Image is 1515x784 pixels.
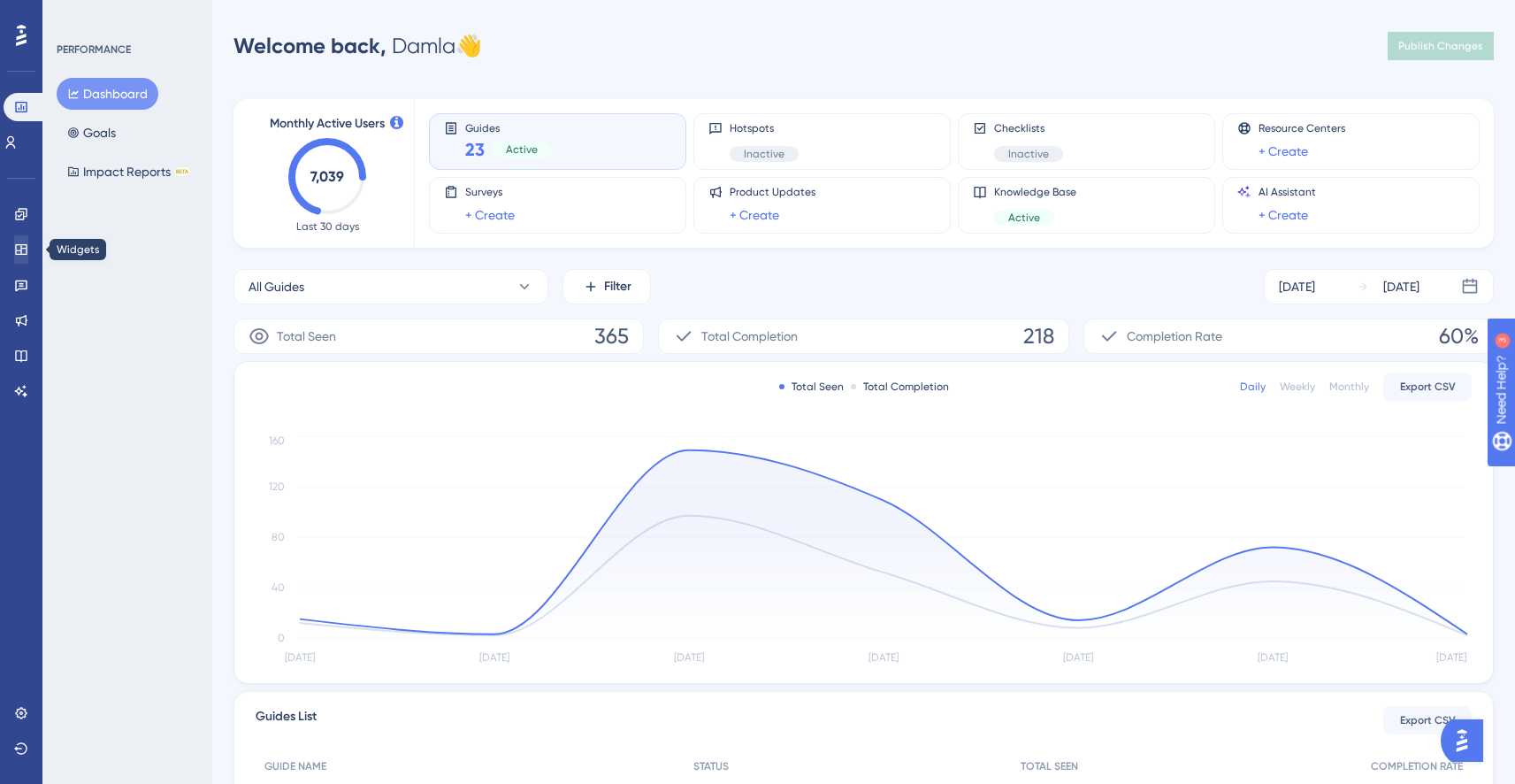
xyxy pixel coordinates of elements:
[1441,714,1494,767] iframe: UserGuiding AI Assistant Launcher
[256,706,317,734] span: Guides List
[1400,380,1456,394] span: Export CSV
[1383,373,1472,401] button: Export CSV
[277,326,336,347] span: Total Seen
[465,137,485,162] span: 23
[1259,204,1308,226] a: + Create
[994,185,1076,199] span: Knowledge Base
[233,32,482,60] div: Damla 👋
[779,380,844,394] div: Total Seen
[42,4,111,26] span: Need Help?
[310,168,344,185] text: 7,039
[730,121,799,135] span: Hotspots
[1023,322,1054,350] span: 218
[1371,759,1463,773] span: COMPLETION RATE
[1127,326,1222,347] span: Completion Rate
[233,33,386,58] span: Welcome back,
[233,269,548,304] button: All Guides
[1259,185,1316,199] span: AI Assistant
[1398,39,1483,53] span: Publish Changes
[1259,141,1308,162] a: + Create
[1259,121,1345,135] span: Resource Centers
[1439,322,1479,350] span: 60%
[1279,276,1315,297] div: [DATE]
[270,113,385,135] span: Monthly Active Users
[249,276,304,297] span: All Guides
[465,204,515,226] a: + Create
[851,380,949,394] div: Total Completion
[1383,276,1419,297] div: [DATE]
[278,632,285,644] tspan: 0
[264,759,326,773] span: GUIDE NAME
[1240,380,1266,394] div: Daily
[604,276,631,297] span: Filter
[272,531,285,543] tspan: 80
[465,185,515,199] span: Surveys
[465,121,552,134] span: Guides
[174,167,190,176] div: BETA
[730,204,779,226] a: + Create
[1329,380,1369,394] div: Monthly
[1021,759,1078,773] span: TOTAL SEEN
[868,651,899,664] tspan: [DATE]
[57,78,158,110] button: Dashboard
[1400,713,1456,727] span: Export CSV
[269,480,285,493] tspan: 120
[1008,211,1040,225] span: Active
[57,42,131,57] div: PERFORMANCE
[1008,147,1049,161] span: Inactive
[1258,651,1288,664] tspan: [DATE]
[1280,380,1315,394] div: Weekly
[285,651,315,664] tspan: [DATE]
[1383,706,1472,734] button: Export CSV
[506,142,538,157] span: Active
[1436,651,1466,664] tspan: [DATE]
[730,185,815,199] span: Product Updates
[269,434,285,447] tspan: 160
[479,651,509,664] tspan: [DATE]
[272,581,285,594] tspan: 40
[1388,32,1494,60] button: Publish Changes
[994,121,1063,135] span: Checklists
[296,219,359,234] span: Last 30 days
[701,326,798,347] span: Total Completion
[693,759,729,773] span: STATUS
[123,9,128,23] div: 3
[1063,651,1093,664] tspan: [DATE]
[674,651,704,664] tspan: [DATE]
[57,117,126,149] button: Goals
[57,156,201,188] button: Impact ReportsBETA
[744,147,784,161] span: Inactive
[594,322,629,350] span: 365
[562,269,651,304] button: Filter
